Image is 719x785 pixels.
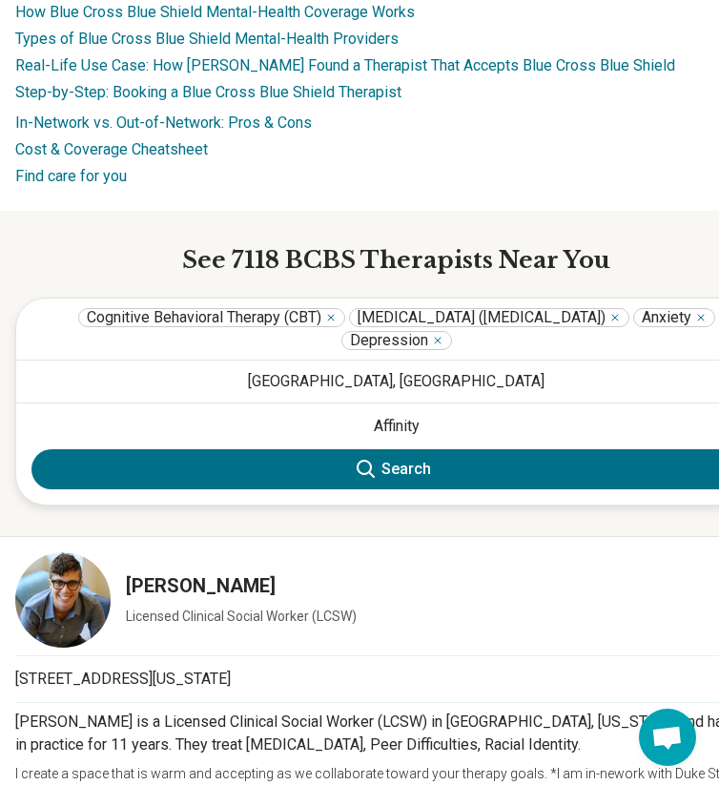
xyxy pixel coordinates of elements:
a: Types of Blue Cross Blue Shield Mental-Health Providers [15,30,399,48]
span: [MEDICAL_DATA] ([MEDICAL_DATA]) [358,310,606,325]
a: Cost & Coverage Cheatsheet [15,140,208,158]
a: Step-by-Step: Booking a Blue Cross Blue Shield Therapist [15,83,401,101]
a: Find care for you [15,167,127,185]
span: Depression [350,333,428,348]
a: Open chat [639,709,696,766]
a: How Blue Cross Blue Shield Mental-Health Coverage Works [15,3,415,21]
span: Anxiety [642,310,691,325]
a: In-Network vs. Out-of-Network: Pros & Cons [15,114,312,132]
img: Emily Porter, Licensed Clinical Social Worker (LCSW) [15,552,111,648]
a: Real-Life Use Case: How [PERSON_NAME] Found a Therapist That Accepts Blue Cross Blue Shield [15,56,675,74]
span: Cognitive Behavioral Therapy (CBT) [87,310,321,325]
